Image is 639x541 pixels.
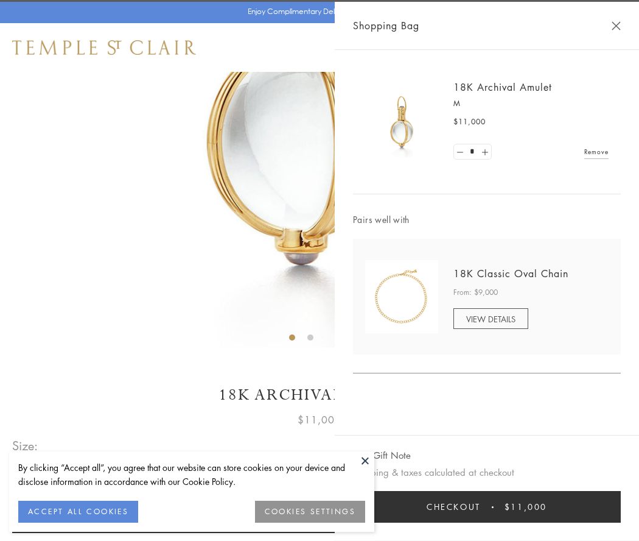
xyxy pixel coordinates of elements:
[353,465,621,480] p: Shipping & taxes calculated at checkout
[427,500,481,514] span: Checkout
[453,308,528,329] a: VIEW DETAILS
[18,501,138,523] button: ACCEPT ALL COOKIES
[18,461,365,489] div: By clicking “Accept all”, you agree that our website can store cookies on your device and disclos...
[453,116,486,128] span: $11,000
[453,97,609,110] p: M
[353,491,621,523] button: Checkout $11,000
[298,412,341,428] span: $11,000
[12,436,39,456] span: Size:
[12,40,196,55] img: Temple St. Clair
[365,85,438,158] img: 18K Archival Amulet
[453,286,498,299] span: From: $9,000
[12,384,627,406] h1: 18K Archival Amulet
[584,145,609,158] a: Remove
[454,144,466,160] a: Set quantity to 0
[365,260,438,333] img: N88865-OV18
[478,144,491,160] a: Set quantity to 2
[612,21,621,30] button: Close Shopping Bag
[505,500,547,514] span: $11,000
[353,448,411,463] button: Add Gift Note
[466,313,515,325] span: VIEW DETAILS
[353,213,621,227] span: Pairs well with
[453,80,552,94] a: 18K Archival Amulet
[353,18,419,34] span: Shopping Bag
[248,5,386,18] p: Enjoy Complimentary Delivery & Returns
[453,267,568,280] a: 18K Classic Oval Chain
[255,501,365,523] button: COOKIES SETTINGS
